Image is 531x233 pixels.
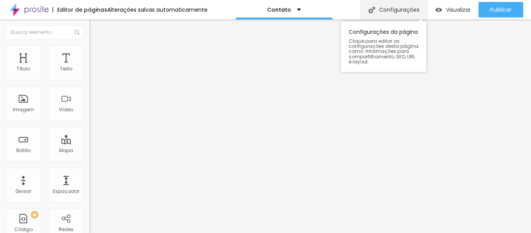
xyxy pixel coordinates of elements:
[60,65,72,72] font: Texto
[6,25,84,39] input: Buscar elemento
[349,38,418,65] font: Clique para editar as configurações desta página como: Informações para compartilhamento, SEO, UR...
[13,106,34,113] font: Imagem
[75,30,79,35] img: Ícone
[57,6,107,14] font: Editor de páginas
[369,7,375,13] img: Ícone
[349,28,418,36] font: Configurações da página
[89,19,531,233] iframe: Editor
[428,2,479,18] button: Visualizar
[16,188,31,194] font: Divisor
[16,147,31,154] font: Botão
[17,65,30,72] font: Título
[446,6,471,14] font: Visualizar
[107,6,208,14] font: Alterações salvas automaticamente
[435,7,442,13] img: view-1.svg
[267,6,291,14] font: Contato
[53,188,79,194] font: Espaçador
[479,2,523,18] button: Publicar
[59,106,73,113] font: Vídeo
[59,147,73,154] font: Mapa
[490,6,512,14] font: Publicar
[379,6,419,14] font: Configurações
